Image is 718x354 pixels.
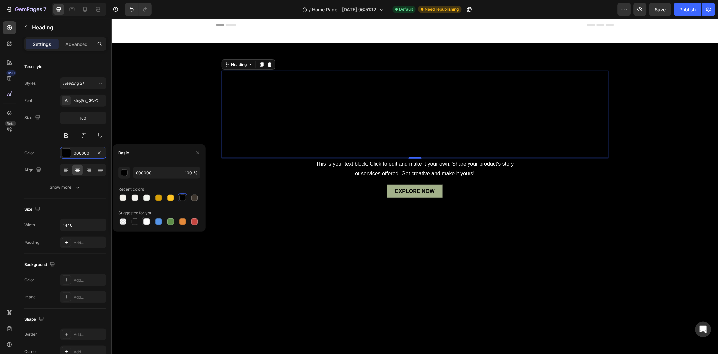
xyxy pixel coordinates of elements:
[24,64,42,70] div: Text style
[674,3,702,16] button: Publish
[309,6,311,13] span: /
[283,169,323,177] div: EXPLORE NOW
[74,332,105,338] div: Add...
[74,98,105,104] div: Moglan_DEMO
[275,166,331,179] a: EXPLORE NOW
[74,294,105,300] div: Add...
[65,41,88,48] p: Advanced
[43,5,46,13] p: 7
[695,322,711,337] div: Open Intercom Messenger
[6,70,16,76] div: 450
[110,140,497,161] div: This is your text block. Click to edit and make it your own. Share your product's story or servic...
[5,121,16,126] div: Beta
[133,167,182,179] input: Eg: FFFFFF
[74,240,105,246] div: Add...
[32,23,104,31] p: Heading
[24,240,39,245] div: Padding
[24,150,34,156] div: Color
[24,113,42,122] div: Size
[649,3,671,16] button: Save
[33,41,51,48] p: Settings
[24,166,43,175] div: Align
[194,170,198,176] span: %
[312,6,377,13] span: Home Page - [DATE] 06:51:12
[425,6,459,12] span: Need republishing
[118,186,144,192] div: Recent colors
[655,7,666,12] span: Save
[24,315,45,324] div: Shape
[24,294,36,300] div: Image
[60,219,106,231] input: Auto
[24,181,106,193] button: Show more
[24,205,42,214] div: Size
[24,222,35,228] div: Width
[125,3,152,16] div: Undo/Redo
[3,3,49,16] button: 7
[63,80,84,86] span: Heading 2*
[74,277,105,283] div: Add...
[24,98,32,104] div: Font
[118,210,152,216] div: Suggested for you
[24,260,56,269] div: Background
[50,184,81,191] div: Show more
[24,80,36,86] div: Styles
[24,277,34,283] div: Color
[118,150,129,156] div: Basic
[680,6,696,13] div: Publish
[118,43,137,49] div: Heading
[24,332,37,337] div: Border
[74,150,93,156] div: 000000
[60,77,106,89] button: Heading 2*
[399,6,413,12] span: Default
